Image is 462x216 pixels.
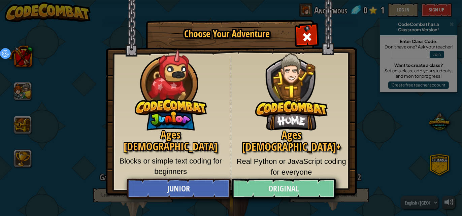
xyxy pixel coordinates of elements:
[127,179,230,199] a: Junior
[255,42,328,131] img: CodeCombat Original hero character
[158,29,296,39] h1: Choose Your Adventure
[236,129,347,153] h2: Ages [DEMOGRAPHIC_DATA]+
[116,156,226,177] p: Blocks or simple text coding for beginners
[296,26,318,47] div: Close modal
[116,129,226,152] h2: Ages [DEMOGRAPHIC_DATA]
[236,156,347,177] p: Real Python or JavaScript coding for everyone
[135,45,207,131] img: CodeCombat Junior hero character
[232,179,335,199] a: Original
